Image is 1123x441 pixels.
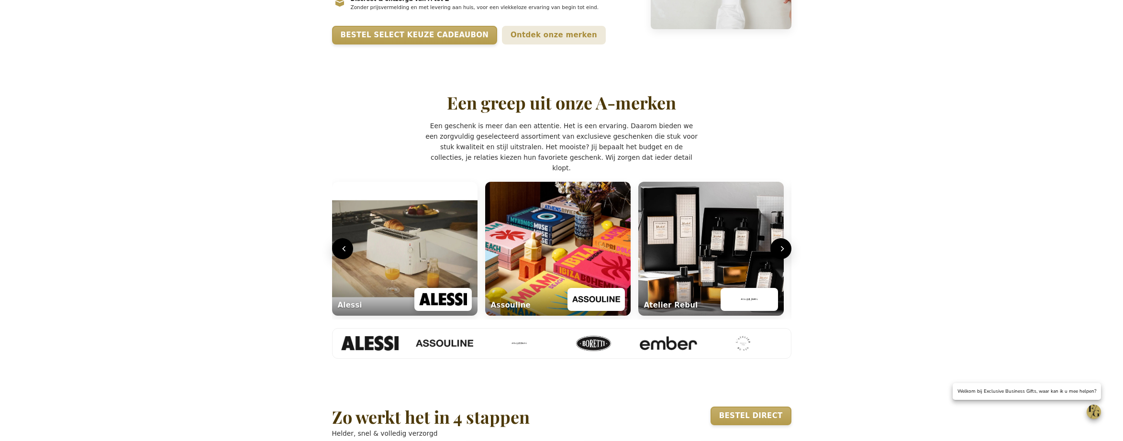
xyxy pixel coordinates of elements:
[770,238,791,259] button: Volgende
[338,300,362,311] div: Alessi
[572,291,620,308] img: Assouline logo
[332,182,478,316] img: Alessi lifestyle
[416,340,473,347] img: Assouline
[485,182,631,316] img: Assouline lifestyle
[638,182,784,316] img: Atelier Rebul lifestyle
[327,68,796,382] section: Een greep uit onze A-merken
[419,291,467,308] img: Alessi logo
[332,408,530,427] h2: Zo werkt het in 4 stappen
[332,178,791,320] section: Lifestyle carrousel
[491,300,531,311] div: Assouline
[341,336,399,351] img: Alessi
[447,93,676,112] h2: Een greep uit onze A-merken
[351,4,638,11] p: Zonder prijsvermelding en met levering aan huis, voor een vlekkeloze ervaring van begin tot eind.
[332,26,498,44] a: Bestel Select Keuze Cadeaubon
[565,336,623,351] img: Boretti
[425,121,698,173] p: Een geschenk is meer dan een attentie. Het is een ervaring. Daarom bieden we een zorgvuldig gesel...
[332,238,353,259] button: Vorige
[711,407,791,425] a: Bestel direct
[640,336,697,351] img: Ember
[789,336,846,351] img: MM Antverpia
[725,291,773,308] img: Atelier Rebul logo
[332,428,530,439] p: Helder, snel & volledig verzorgd
[490,336,548,351] img: Atelier Rebul
[502,26,606,44] a: Ontdek onze merken
[714,336,772,351] img: L'Atelier du Vin
[332,328,791,359] div: Merken
[644,300,698,311] div: Atelier Rebul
